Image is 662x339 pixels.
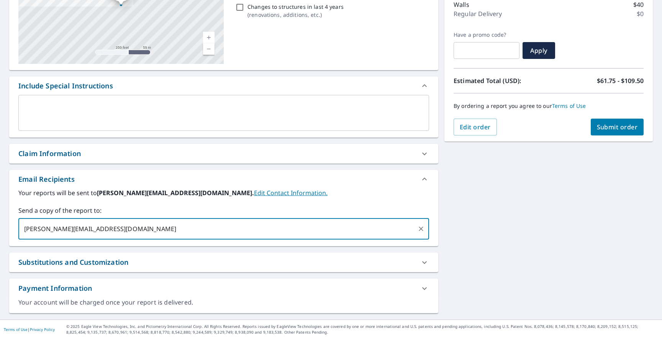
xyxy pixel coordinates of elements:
[203,43,215,55] a: Current Level 17, Zoom Out
[523,42,555,59] button: Apply
[18,188,429,197] label: Your reports will be sent to
[591,119,644,135] button: Submit order
[454,76,549,85] p: Estimated Total (USD):
[552,102,586,109] a: Terms of Use
[30,327,55,332] a: Privacy Policy
[203,32,215,43] a: Current Level 17, Zoom In
[9,279,438,298] div: Payment Information
[597,76,644,85] p: $61.75 - $109.50
[9,144,438,163] div: Claim Information
[9,77,438,95] div: Include Special Instructions
[18,81,113,91] div: Include Special Instructions
[66,324,658,335] p: © 2025 Eagle View Technologies, Inc. and Pictometry International Corp. All Rights Reserved. Repo...
[9,170,438,188] div: Email Recipients
[18,206,429,215] label: Send a copy of the report to:
[454,31,519,38] label: Have a promo code?
[529,46,549,55] span: Apply
[4,327,55,332] p: |
[18,174,75,184] div: Email Recipients
[18,283,92,293] div: Payment Information
[9,253,438,272] div: Substitutions and Customization
[454,103,644,109] p: By ordering a report you agree to our
[4,327,28,332] a: Terms of Use
[597,123,638,131] span: Submit order
[247,3,344,11] p: Changes to structures in last 4 years
[18,148,81,159] div: Claim Information
[637,9,644,18] p: $0
[416,223,426,234] button: Clear
[454,119,497,135] button: Edit order
[18,257,128,267] div: Substitutions and Customization
[460,123,491,131] span: Edit order
[254,189,328,197] a: EditContactInfo
[454,9,502,18] p: Regular Delivery
[97,189,254,197] b: [PERSON_NAME][EMAIL_ADDRESS][DOMAIN_NAME].
[18,298,429,307] div: Your account will be charged once your report is delivered.
[247,11,344,19] p: ( renovations, additions, etc. )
